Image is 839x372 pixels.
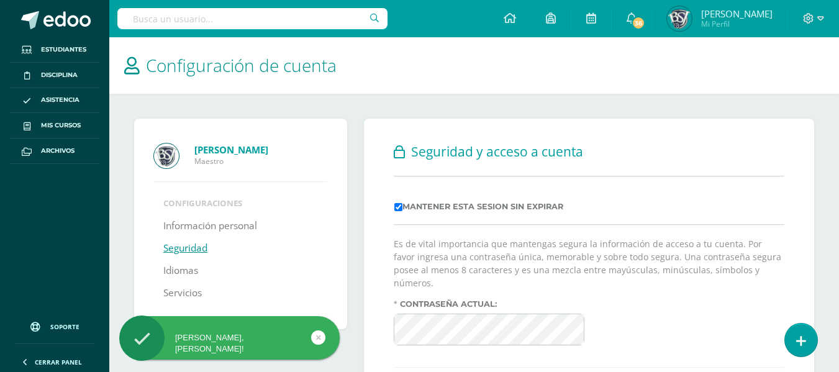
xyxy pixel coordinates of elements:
p: Es de vital importancia que mantengas segura la información de acceso a tu cuenta. Por favor ingr... [394,237,784,289]
img: 3fd003597c13ba8f79d60c6ace793a6e.png [667,6,692,31]
span: Seguridad y acceso a cuenta [411,143,583,160]
img: Profile picture of Paula Conde [154,143,179,168]
div: [PERSON_NAME], [PERSON_NAME]! [119,332,340,355]
a: [PERSON_NAME] [194,143,327,156]
span: Estudiantes [41,45,86,55]
a: Archivos [10,138,99,164]
a: Idiomas [163,260,198,282]
span: Maestro [194,156,327,166]
strong: [PERSON_NAME] [194,143,268,156]
span: Asistencia [41,95,79,105]
a: Servicios [163,282,202,304]
span: Disciplina [41,70,78,80]
a: Disciplina [10,63,99,88]
a: Estudiantes [10,37,99,63]
a: Soporte [15,310,94,340]
a: Asistencia [10,88,99,114]
span: [PERSON_NAME] [701,7,773,20]
span: 36 [632,16,645,30]
span: Soporte [50,322,79,331]
span: Mis cursos [41,120,81,130]
li: Configuraciones [163,197,318,209]
input: Mantener esta sesion sin expirar [394,203,402,211]
label: Contraseña actual: [394,299,584,309]
input: Busca un usuario... [117,8,388,29]
span: Configuración de cuenta [146,53,337,77]
a: Información personal [163,215,257,237]
span: Archivos [41,146,75,156]
a: Mis cursos [10,113,99,138]
label: Mantener esta sesion sin expirar [394,202,563,211]
span: Mi Perfil [701,19,773,29]
span: Cerrar panel [35,358,82,366]
a: Seguridad [163,237,207,260]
